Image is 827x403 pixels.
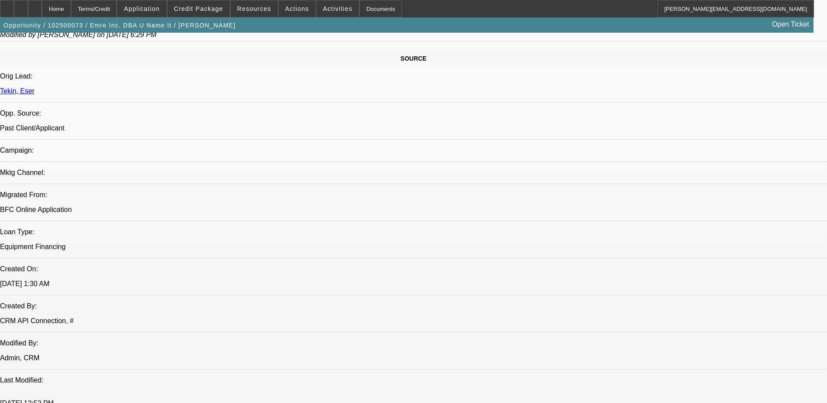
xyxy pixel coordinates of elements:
button: Credit Package [167,0,230,17]
span: Activities [323,5,353,12]
button: Activities [317,0,359,17]
span: Opportunity / 102500073 / Emre Inc. DBA U Name It / [PERSON_NAME] [3,22,236,29]
button: Actions [279,0,316,17]
span: Application [124,5,160,12]
span: Actions [285,5,309,12]
span: Credit Package [174,5,223,12]
button: Resources [231,0,278,17]
button: Application [117,0,166,17]
span: SOURCE [401,55,427,62]
a: Open Ticket [769,17,813,32]
span: Resources [237,5,271,12]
